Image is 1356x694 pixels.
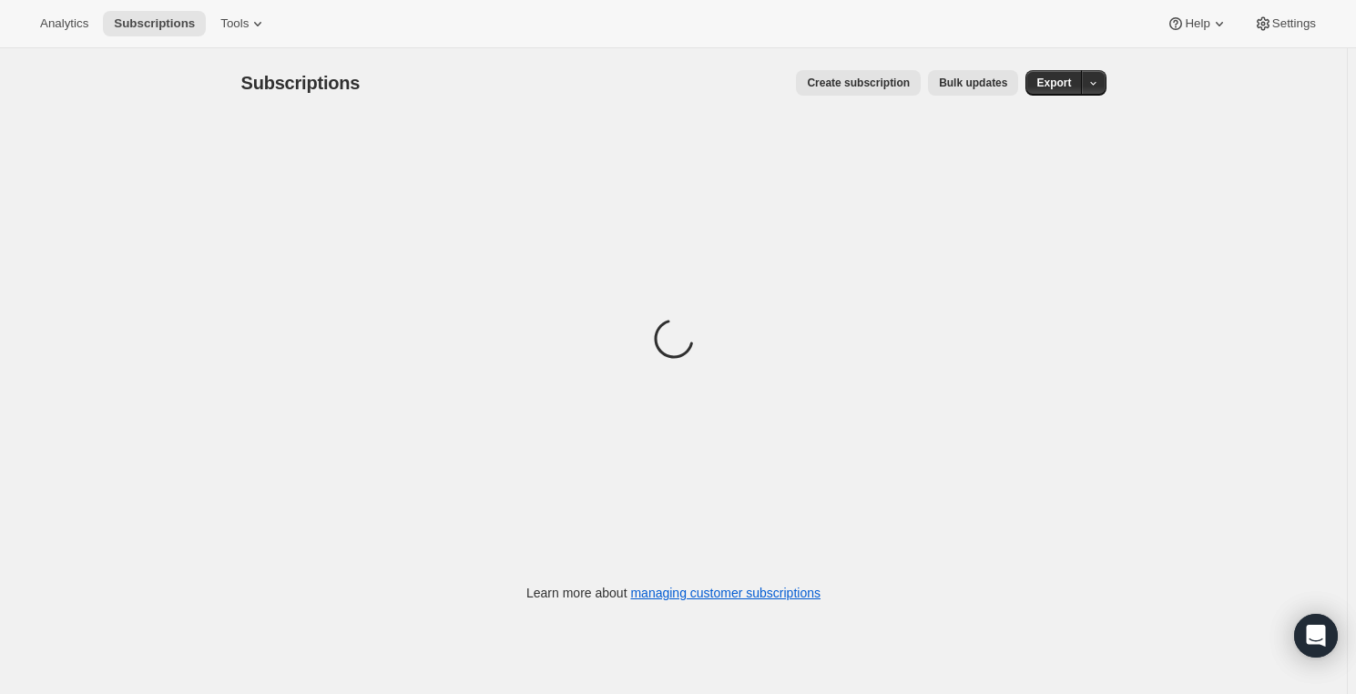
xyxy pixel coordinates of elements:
span: Export [1036,76,1071,90]
button: Subscriptions [103,11,206,36]
button: Settings [1243,11,1327,36]
button: Analytics [29,11,99,36]
span: Subscriptions [114,16,195,31]
span: Tools [220,16,249,31]
span: Subscriptions [241,73,361,93]
span: Help [1185,16,1209,31]
button: Bulk updates [928,70,1018,96]
span: Analytics [40,16,88,31]
span: Create subscription [807,76,910,90]
div: Open Intercom Messenger [1294,614,1338,658]
button: Export [1025,70,1082,96]
button: Help [1156,11,1239,36]
p: Learn more about [526,584,821,602]
span: Settings [1272,16,1316,31]
button: Tools [209,11,278,36]
button: Create subscription [796,70,921,96]
span: Bulk updates [939,76,1007,90]
a: managing customer subscriptions [630,586,821,600]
